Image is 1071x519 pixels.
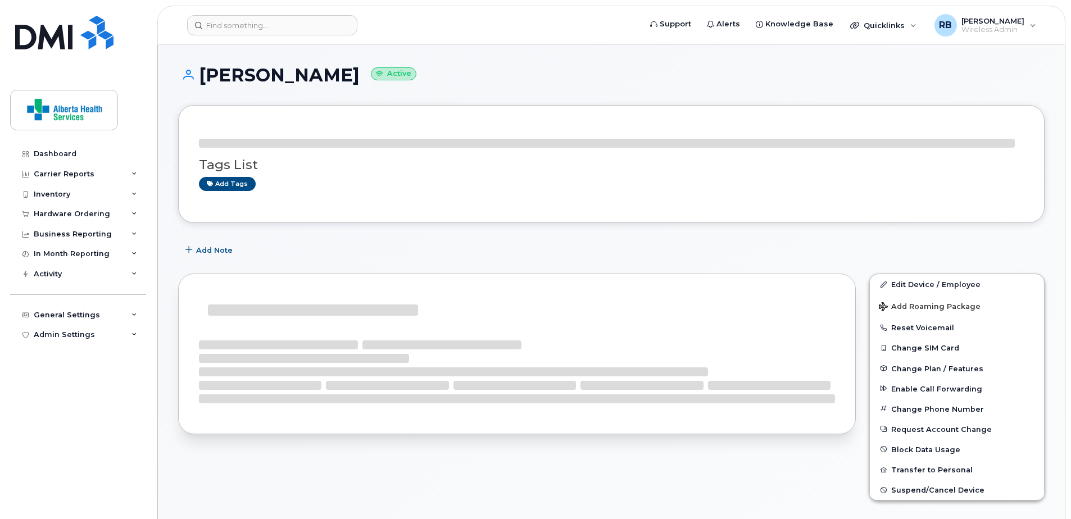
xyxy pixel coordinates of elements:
button: Transfer to Personal [870,459,1044,480]
h1: [PERSON_NAME] [178,65,1045,85]
a: Add tags [199,177,256,191]
small: Active [371,67,416,80]
button: Enable Call Forwarding [870,379,1044,399]
span: Enable Call Forwarding [891,384,982,393]
button: Add Note [178,240,242,260]
button: Block Data Usage [870,439,1044,459]
button: Suspend/Cancel Device [870,480,1044,500]
span: Add Roaming Package [879,302,981,313]
button: Reset Voicemail [870,317,1044,338]
span: Add Note [196,245,233,256]
span: Suspend/Cancel Device [891,486,984,494]
button: Change Plan / Features [870,358,1044,379]
button: Add Roaming Package [870,294,1044,317]
span: Change Plan / Features [891,364,983,372]
button: Request Account Change [870,419,1044,439]
button: Change Phone Number [870,399,1044,419]
button: Change SIM Card [870,338,1044,358]
h3: Tags List [199,158,1024,172]
a: Edit Device / Employee [870,274,1044,294]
